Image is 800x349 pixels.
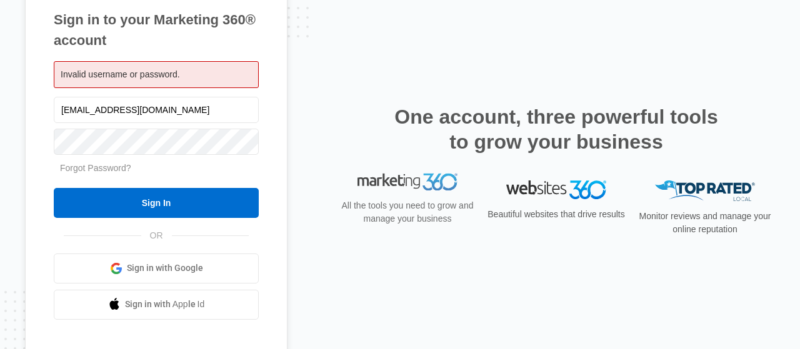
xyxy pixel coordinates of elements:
p: Monitor reviews and manage your online reputation [635,210,775,236]
h2: One account, three powerful tools to grow your business [391,104,722,154]
a: Forgot Password? [60,163,131,173]
span: OR [141,229,172,242]
span: Sign in with Google [127,262,203,275]
h1: Sign in to your Marketing 360® account [54,9,259,51]
span: Sign in with Apple Id [125,298,205,311]
input: Email [54,97,259,123]
img: Websites 360 [506,180,606,199]
p: Beautiful websites that drive results [486,208,626,221]
a: Sign in with Google [54,253,259,283]
img: Marketing 360 [357,180,457,198]
input: Sign In [54,188,259,218]
a: Sign in with Apple Id [54,290,259,320]
span: Invalid username or password. [61,69,180,79]
p: All the tools you need to grow and manage your business [337,207,477,233]
img: Top Rated Local [655,180,755,201]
